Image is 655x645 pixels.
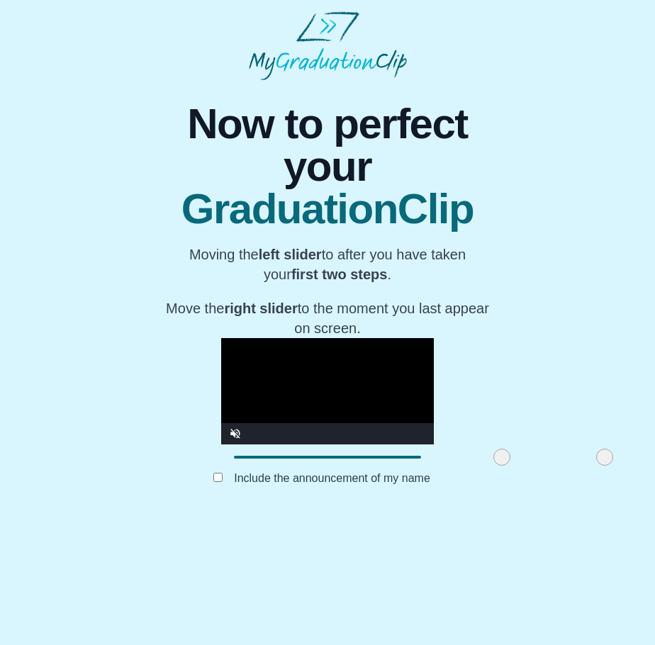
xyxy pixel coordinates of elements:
[164,188,491,230] span: GraduationClip
[164,298,491,338] p: Move the to the moment you last appear on screen.
[221,338,434,444] div: Video Player
[259,247,322,262] b: left slider
[224,301,297,316] b: right slider
[164,103,491,188] span: Now to perfect your
[164,245,491,284] p: Moving the to after you have taken your .
[291,267,388,282] b: first two steps
[223,466,442,490] label: Include the announcement of my name
[221,423,250,444] button: Unmute
[249,11,407,80] img: MyGraduationClip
